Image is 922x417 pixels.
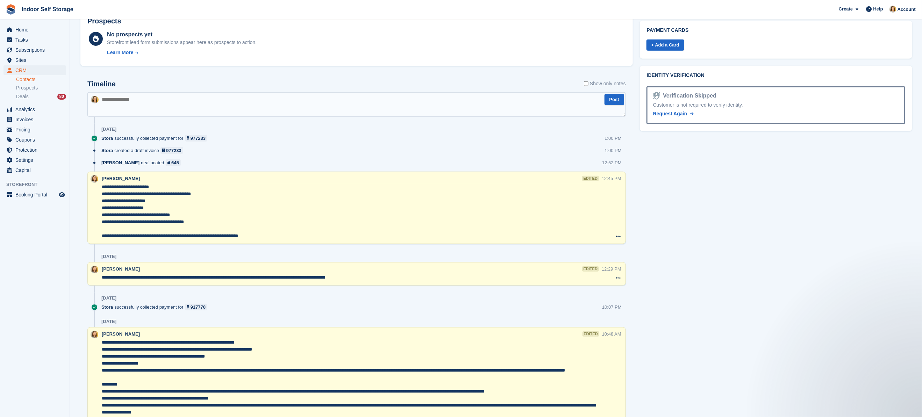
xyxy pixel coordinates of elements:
div: 1:00 PM [605,147,621,154]
div: 80 [57,94,66,100]
span: Storefront [6,181,70,188]
img: Emma Higgins [889,6,896,13]
span: Tasks [15,35,57,45]
div: [DATE] [101,254,116,259]
div: deallocated [101,159,184,166]
span: Stora [101,147,113,154]
img: Emma Higgins [91,96,99,103]
span: CRM [15,65,57,75]
a: menu [3,155,66,165]
div: successfully collected payment for [101,135,211,142]
span: Deals [16,93,29,100]
span: Pricing [15,125,57,135]
a: menu [3,145,66,155]
div: Learn More [107,49,133,56]
div: [DATE] [101,319,116,324]
a: menu [3,55,66,65]
a: menu [3,25,66,35]
div: Customer is not required to verify identity. [653,101,899,109]
div: 12:45 PM [602,175,621,182]
div: created a draft invoice [101,147,187,154]
a: menu [3,165,66,175]
span: [PERSON_NAME] [102,266,140,272]
a: menu [3,35,66,45]
a: menu [3,135,66,145]
img: Emma Higgins [91,175,98,183]
span: Invoices [15,115,57,124]
span: Help [873,6,883,13]
h2: Payment cards [647,28,905,33]
span: Coupons [15,135,57,145]
a: Indoor Self Storage [19,3,76,15]
span: Home [15,25,57,35]
a: Preview store [58,190,66,199]
span: Settings [15,155,57,165]
a: menu [3,115,66,124]
span: Capital [15,165,57,175]
input: Show only notes [584,80,588,87]
div: 977233 [166,147,181,154]
a: menu [3,105,66,114]
a: Request Again [653,110,694,117]
span: Booking Portal [15,190,57,200]
div: Verification Skipped [660,92,716,100]
span: Sites [15,55,57,65]
span: Create [839,6,853,13]
div: 917770 [191,304,206,310]
span: [PERSON_NAME] [102,331,140,337]
span: Subscriptions [15,45,57,55]
span: Protection [15,145,57,155]
div: 10:07 PM [602,304,622,310]
div: Storefront lead form submissions appear here as prospects to action. [107,39,257,46]
a: Learn More [107,49,257,56]
div: 10:48 AM [602,331,621,337]
a: Deals 80 [16,93,66,100]
h2: Timeline [87,80,116,88]
div: 12:52 PM [602,159,622,166]
div: 645 [171,159,179,166]
a: 917770 [185,304,208,310]
img: Identity Verification Ready [653,92,660,100]
div: successfully collected payment for [101,304,211,310]
span: Stora [101,135,113,142]
div: edited [582,266,599,272]
span: Analytics [15,105,57,114]
a: Contacts [16,76,66,83]
span: Request Again [653,111,687,116]
div: edited [582,176,599,181]
a: 977233 [160,147,183,154]
a: menu [3,45,66,55]
a: menu [3,65,66,75]
div: 1:00 PM [605,135,621,142]
span: Prospects [16,85,38,91]
div: [DATE] [101,295,116,301]
a: 645 [166,159,181,166]
div: edited [582,331,599,337]
img: Emma Higgins [91,331,98,338]
a: Prospects [16,84,66,92]
span: Stora [101,304,113,310]
span: [PERSON_NAME] [101,159,140,166]
span: Account [898,6,916,13]
label: Show only notes [584,80,626,87]
div: [DATE] [101,127,116,132]
img: stora-icon-8386f47178a22dfd0bd8f6a31ec36ba5ce8667c1dd55bd0f319d3a0aa187defe.svg [6,4,16,15]
img: Emma Higgins [91,266,98,273]
h2: Prospects [87,17,121,25]
div: 977233 [191,135,206,142]
div: No prospects yet [107,30,257,39]
div: 12:29 PM [602,266,621,272]
a: menu [3,190,66,200]
a: 977233 [185,135,208,142]
span: [PERSON_NAME] [102,176,140,181]
a: menu [3,125,66,135]
button: Post [605,94,624,106]
h2: Identity verification [647,73,905,78]
a: + Add a Card [646,39,684,51]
